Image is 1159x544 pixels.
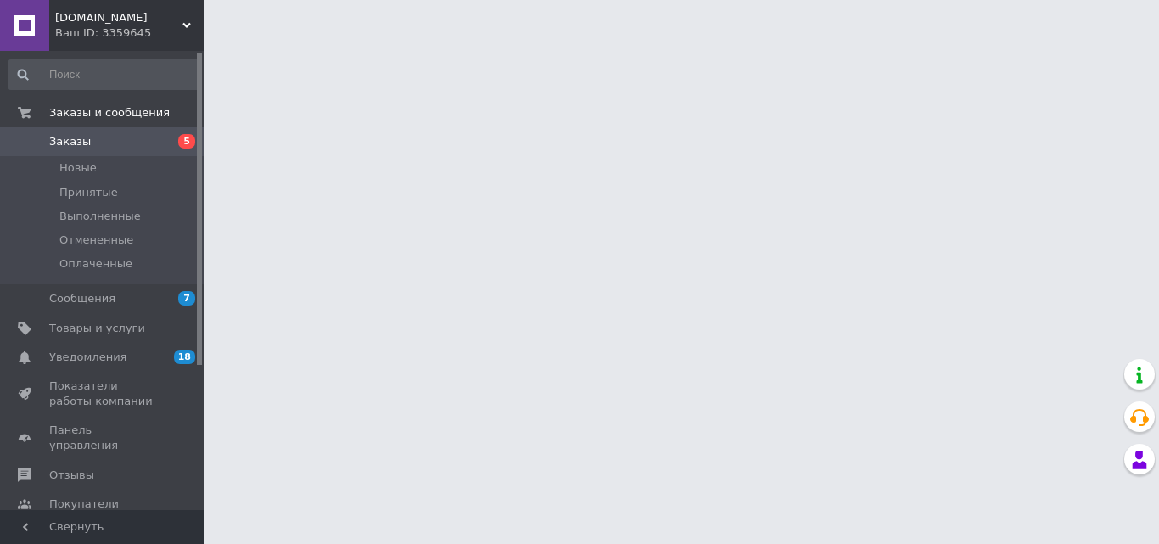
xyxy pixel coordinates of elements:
[178,291,195,306] span: 7
[49,105,170,121] span: Заказы и сообщения
[59,185,118,200] span: Принятые
[59,160,97,176] span: Новые
[55,25,204,41] div: Ваш ID: 3359645
[59,256,132,272] span: Оплаченные
[49,134,91,149] span: Заказы
[49,321,145,336] span: Товары и услуги
[49,468,94,483] span: Отзывы
[49,291,115,306] span: Сообщения
[49,379,157,409] span: Показатели работы компании
[49,350,126,365] span: Уведомления
[49,423,157,453] span: Панель управления
[8,59,200,90] input: Поиск
[174,350,195,364] span: 18
[59,233,133,248] span: Отмененные
[55,10,182,25] span: Forsunki.in.ua
[49,496,119,512] span: Покупатели
[59,209,141,224] span: Выполненные
[178,134,195,149] span: 5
